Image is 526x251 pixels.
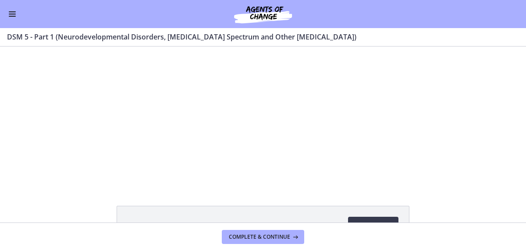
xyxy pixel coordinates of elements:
a: Download [348,217,398,234]
img: Agents of Change Social Work Test Prep [210,4,316,25]
span: Download [355,220,391,231]
button: Complete & continue [222,230,304,244]
h3: DSM 5 - Part 1 (Neurodevelopmental Disorders, [MEDICAL_DATA] Spectrum and Other [MEDICAL_DATA]) [7,32,508,42]
span: Complete & continue [229,233,290,240]
span: 1-DSM5-Neurodevelopmental Disorders [128,220,262,231]
button: Enable menu [7,9,18,19]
